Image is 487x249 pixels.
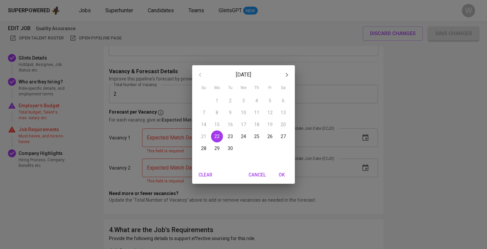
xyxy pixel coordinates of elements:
[228,133,233,140] p: 23
[211,130,223,142] button: 22
[238,85,249,91] span: We
[224,142,236,154] button: 30
[267,133,273,140] p: 26
[238,130,249,142] button: 24
[281,133,286,140] p: 27
[248,171,266,179] span: Cancel
[246,169,268,181] button: Cancel
[214,145,220,152] p: 29
[251,130,263,142] button: 25
[211,142,223,154] button: 29
[198,85,210,91] span: Su
[277,85,289,91] span: Sa
[195,169,216,181] button: Clear
[224,85,236,91] span: Tu
[264,85,276,91] span: Fr
[264,130,276,142] button: 26
[241,133,246,140] p: 24
[224,130,236,142] button: 23
[214,133,220,140] p: 22
[277,130,289,142] button: 27
[197,171,213,179] span: Clear
[254,133,259,140] p: 25
[211,85,223,91] span: Mo
[251,85,263,91] span: Th
[198,142,210,154] button: 28
[228,145,233,152] p: 30
[201,145,206,152] p: 28
[274,171,290,179] span: OK
[271,169,292,181] button: OK
[208,71,279,79] p: [DATE]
